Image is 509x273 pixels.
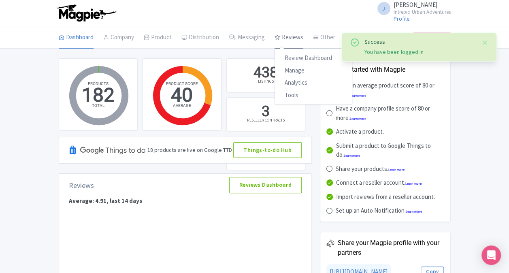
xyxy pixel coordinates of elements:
div: RESELLER CONTRACTS [247,117,285,123]
a: Other [313,26,335,49]
div: Share your products. [336,164,405,174]
div: Import reviews from a reseller account. [336,192,435,202]
a: Analytics [275,77,352,89]
a: Tools [275,89,352,102]
a: Distribution [181,26,219,49]
div: 438 [253,63,278,83]
a: Learn more [406,210,422,213]
div: Share your Magpie profile with your partners [338,238,444,258]
a: J [PERSON_NAME] Intrepid Urban Adventures [373,2,451,15]
a: Dashboard [59,26,94,49]
a: Learn more [344,154,360,158]
a: Things-to-do Hub [233,142,302,158]
a: Learn more [405,182,422,186]
a: Learn more [388,168,405,172]
span: [PERSON_NAME] [394,1,437,9]
div: Have an average product score of 80 or more. [336,81,444,99]
a: Subscription [413,32,450,43]
a: Reviews Dashboard [229,177,302,193]
a: Manage [275,64,352,77]
div: 18 products are live on Google TTD [147,146,232,154]
a: 438 LISTINGS [226,58,305,92]
a: 3 RESELLER CONTRACTS [226,97,305,131]
div: LISTINGS [258,78,274,84]
span: J [377,2,390,15]
img: Google TTD [69,137,147,163]
div: Open Intercom Messenger [481,245,501,265]
a: Messaging [229,26,265,49]
a: Learn more [350,94,366,98]
div: 3 [262,102,270,122]
a: Product [144,26,172,49]
p: Average: 4.91, last 14 days [62,196,308,206]
small: Intrepid Urban Adventures [394,9,451,15]
button: Close [482,38,488,47]
a: Company [103,26,134,49]
div: Have a company profile score of 80 or more. [336,104,444,122]
img: logo-ab69f6fb50320c5b225c76a69d11143b.png [55,4,117,22]
a: Review Dashboard [275,52,352,64]
div: You have been logged in [364,48,475,56]
a: 0 PRODUCTS SHARED [226,136,305,170]
div: Activate a product. [336,127,384,136]
a: Reviews [275,26,303,49]
a: Profile [394,15,410,22]
a: Learn more [350,117,366,121]
div: Reviews [69,180,94,191]
div: Connect a reseller account. [336,178,422,188]
div: Getting started with Magpie [326,65,444,75]
div: Submit a product to Google Things to do. [336,141,444,160]
div: Set up an Auto Notification. [336,206,422,215]
div: Success [364,38,475,46]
